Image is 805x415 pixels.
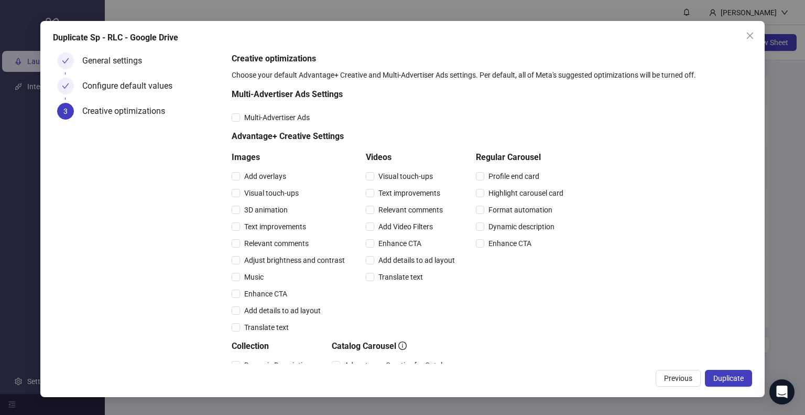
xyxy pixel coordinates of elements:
h5: Creative optimizations [232,52,748,65]
span: Relevant comments [374,204,447,216]
span: Translate text [240,322,293,333]
div: Choose your default Advantage+ Creative and Multi-Advertiser Ads settings. Per default, all of Me... [232,69,748,81]
span: Multi-Advertiser Ads [240,112,314,123]
div: Creative optimizations [82,103,173,120]
span: close [746,31,754,40]
span: Dynamic description [484,221,559,232]
h5: Regular Carousel [476,151,568,164]
span: Text improvements [240,221,310,232]
button: Duplicate [705,370,752,387]
button: Previous [656,370,701,387]
span: Duplicate [713,374,744,382]
div: General settings [82,52,150,69]
span: Relevant comments [240,238,313,249]
span: Translate text [374,271,427,283]
span: Visual touch-ups [240,187,303,199]
span: Previous [664,374,692,382]
h5: Images [232,151,349,164]
span: Dynamic Description [240,359,315,371]
span: Music [240,271,268,283]
span: check [62,82,69,90]
h5: Multi-Advertiser Ads Settings [232,88,568,101]
span: Advantage+ Creative for Catalog [340,359,455,371]
span: check [62,57,69,65]
div: Open Intercom Messenger [769,379,795,405]
span: Visual touch-ups [374,171,437,182]
div: Duplicate Sp - RLC - Google Drive [53,31,752,44]
span: Add details to ad layout [374,254,459,266]
span: Enhance CTA [374,238,426,249]
span: 3 [63,107,68,115]
h5: Videos [366,151,459,164]
span: Add Video Filters [374,221,437,232]
button: Close [742,27,758,44]
span: info-circle [398,342,407,350]
h5: Collection [232,340,315,353]
span: Format automation [484,204,557,216]
span: Text improvements [374,187,444,199]
span: Highlight carousel card [484,187,568,199]
span: Profile end card [484,171,543,182]
span: 3D animation [240,204,292,216]
span: Add overlays [240,171,290,182]
span: Adjust brightness and contrast [240,254,349,266]
span: Add details to ad layout [240,305,325,316]
span: Enhance CTA [484,238,536,249]
h5: Catalog Carousel [332,340,455,353]
h5: Advantage+ Creative Settings [232,130,568,143]
div: Configure default values [82,78,181,94]
span: Enhance CTA [240,288,291,300]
